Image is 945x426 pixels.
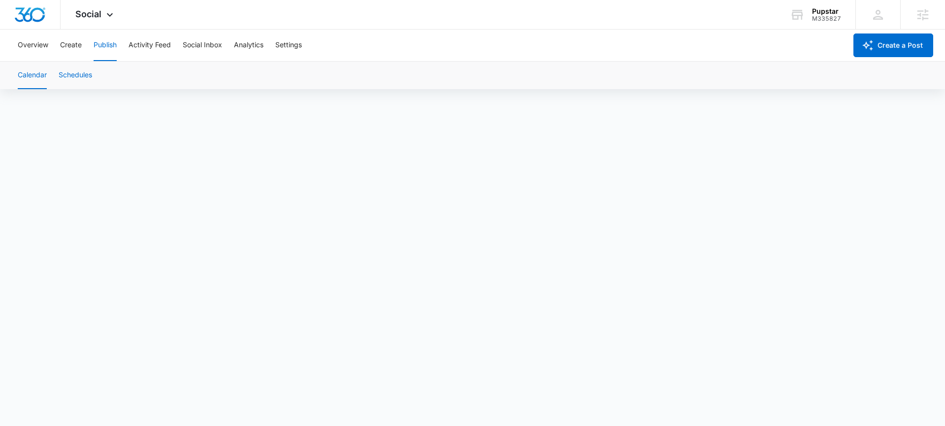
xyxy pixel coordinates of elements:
div: account id [812,15,841,22]
button: Social Inbox [183,30,222,61]
button: Settings [275,30,302,61]
button: Publish [94,30,117,61]
button: Create a Post [853,33,933,57]
button: Create [60,30,82,61]
button: Calendar [18,62,47,89]
span: Social [75,9,101,19]
button: Activity Feed [129,30,171,61]
button: Analytics [234,30,263,61]
div: account name [812,7,841,15]
button: Overview [18,30,48,61]
button: Schedules [59,62,92,89]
